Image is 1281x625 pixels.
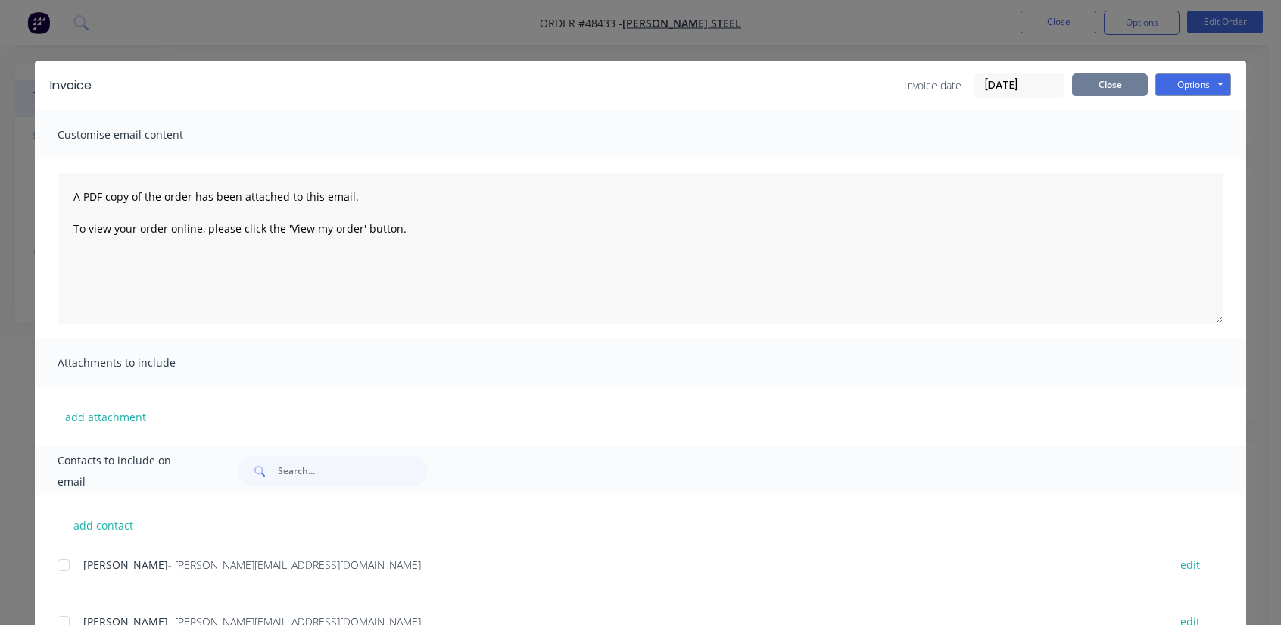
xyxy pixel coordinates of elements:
button: Close [1072,73,1148,96]
span: Customise email content [58,124,224,145]
span: Invoice date [904,77,962,93]
button: edit [1171,555,1209,575]
span: [PERSON_NAME] [83,558,168,572]
span: - [PERSON_NAME][EMAIL_ADDRESS][DOMAIN_NAME] [168,558,421,572]
textarea: A PDF copy of the order has been attached to this email. To view your order online, please click ... [58,173,1223,324]
button: add attachment [58,405,154,428]
div: Invoice [50,77,92,95]
span: Contacts to include on email [58,450,201,492]
button: add contact [58,514,148,536]
input: Search... [278,456,428,486]
button: Options [1155,73,1231,96]
span: Attachments to include [58,352,224,373]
